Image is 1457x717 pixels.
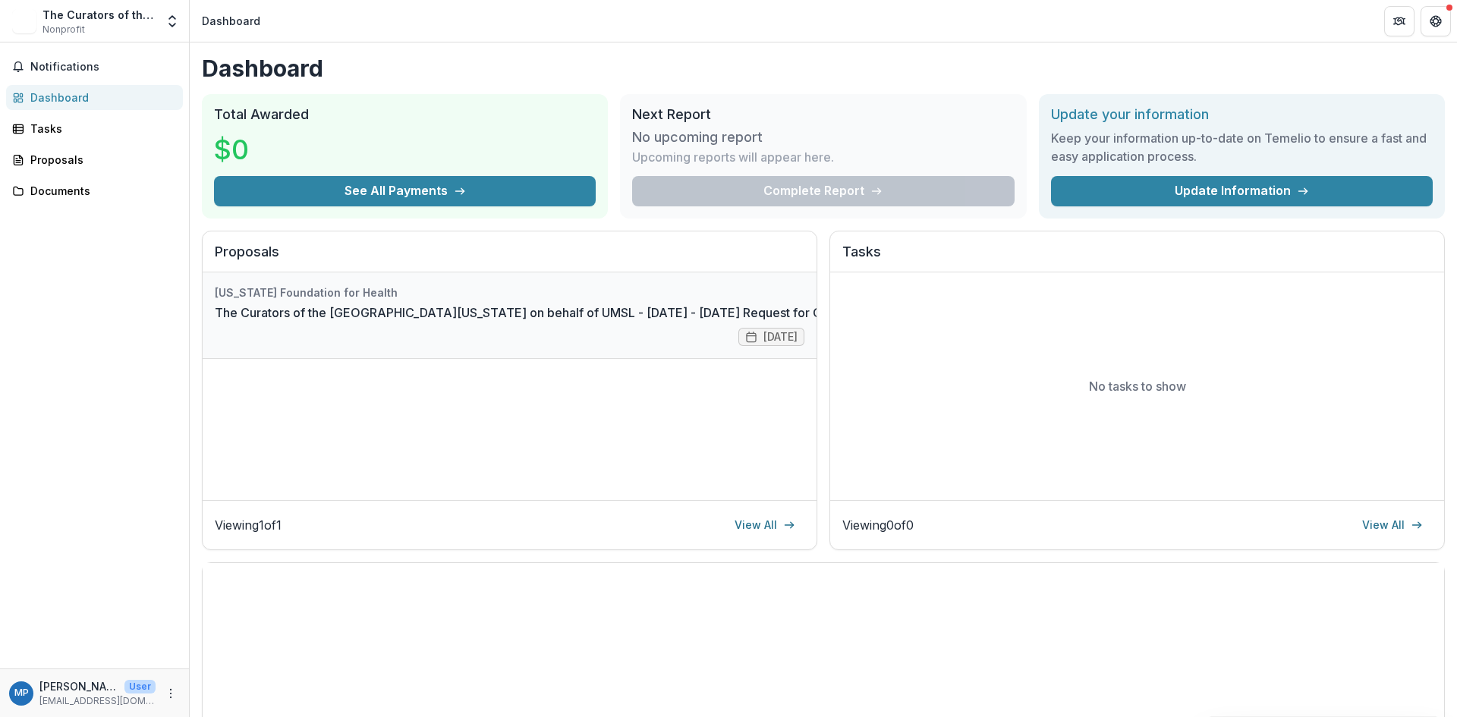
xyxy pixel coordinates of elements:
div: Dashboard [30,90,171,105]
a: Documents [6,178,183,203]
button: More [162,684,180,703]
p: No tasks to show [1089,377,1186,395]
button: Open entity switcher [162,6,183,36]
h2: Next Report [632,106,1014,123]
span: Notifications [30,61,177,74]
a: Dashboard [6,85,183,110]
p: [EMAIL_ADDRESS][DOMAIN_NAME] [39,694,156,708]
nav: breadcrumb [196,10,266,32]
a: Tasks [6,116,183,141]
p: User [124,680,156,693]
img: The Curators of the University of Missouri on behalf of UMSL [12,9,36,33]
div: The Curators of the [GEOGRAPHIC_DATA][US_STATE] on behalf of UMSL [42,7,156,23]
h2: Total Awarded [214,106,596,123]
span: Nonprofit [42,23,85,36]
a: Proposals [6,147,183,172]
div: Documents [30,183,171,199]
h1: Dashboard [202,55,1445,82]
h2: Proposals [215,244,804,272]
div: Dashboard [202,13,260,29]
div: Proposals [30,152,171,168]
button: Notifications [6,55,183,79]
button: See All Payments [214,176,596,206]
a: View All [725,513,804,537]
a: Update Information [1051,176,1433,206]
button: Partners [1384,6,1415,36]
h3: No upcoming report [632,129,763,146]
div: Monica Pasch [14,688,29,698]
h3: Keep your information up-to-date on Temelio to ensure a fast and easy application process. [1051,129,1433,165]
h2: Update your information [1051,106,1433,123]
h2: Tasks [842,244,1432,272]
p: Viewing 1 of 1 [215,516,282,534]
p: Upcoming reports will appear here. [632,148,834,166]
button: Get Help [1421,6,1451,36]
p: [PERSON_NAME] [39,678,118,694]
h3: $0 [214,129,328,170]
div: Tasks [30,121,171,137]
a: View All [1353,513,1432,537]
a: The Curators of the [GEOGRAPHIC_DATA][US_STATE] on behalf of UMSL - [DATE] - [DATE] Request for C... [215,303,905,322]
p: Viewing 0 of 0 [842,516,914,534]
